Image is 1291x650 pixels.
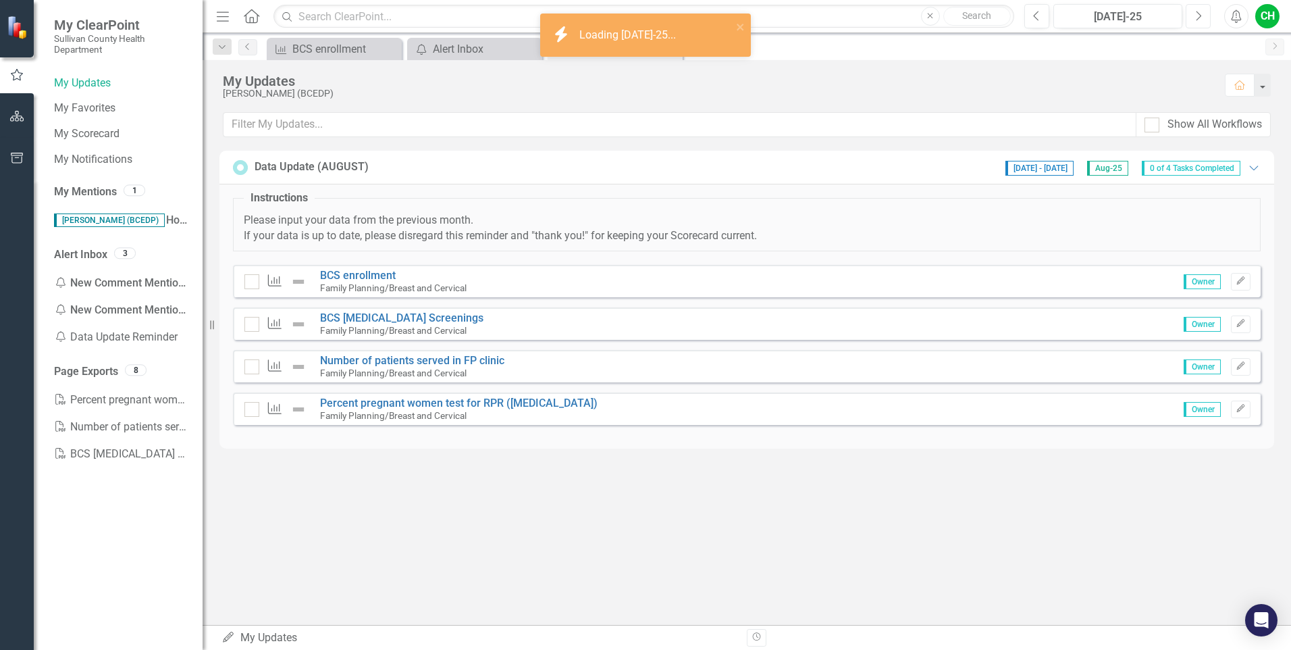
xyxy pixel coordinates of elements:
[1142,161,1240,176] span: 0 of 4 Tasks Completed
[736,19,745,34] button: close
[273,5,1014,28] input: Search ClearPoint...
[54,441,189,468] a: BCS [MEDICAL_DATA] Screenings
[320,282,467,293] small: Family Planning/Breast and Cervical
[943,7,1011,26] button: Search
[320,311,483,324] a: BCS [MEDICAL_DATA] Screenings
[411,41,539,57] a: Alert Inbox
[1087,161,1128,176] span: Aug-25
[1184,274,1221,289] span: Owner
[114,247,136,259] div: 3
[54,386,189,414] a: Percent pregnant women test for RPR ([MEDICAL_DATA])
[54,17,189,33] span: My ClearPoint
[320,354,504,367] a: Number of patients served in FP clinic
[290,274,307,290] img: Not Defined
[221,630,737,646] div: My Updates
[7,16,30,39] img: ClearPoint Strategy
[54,33,189,55] small: Sullivan County Health Department
[124,185,145,197] div: 1
[1184,359,1221,374] span: Owner
[54,297,189,324] div: New Comment Mention: BCS [MEDICAL_DATA] Screenings
[54,76,189,91] a: My Updates
[290,316,307,332] img: Not Defined
[223,74,1211,89] div: My Updates
[1167,117,1262,132] div: Show All Workflows
[579,28,679,43] div: Loading [DATE]-25...
[54,184,117,200] a: My Mentions
[290,359,307,375] img: Not Defined
[320,397,598,409] a: Percent pregnant women test for RPR ([MEDICAL_DATA])
[54,214,165,227] span: [PERSON_NAME] (BCEDP)
[244,191,315,206] legend: Instructions
[54,247,107,263] a: Alert Inbox
[1245,604,1277,636] div: Open Intercom Messenger
[223,89,1211,99] div: [PERSON_NAME] (BCEDP)
[255,159,369,175] div: Data Update (AUGUST)
[223,112,1136,137] input: Filter My Updates...
[1184,402,1221,417] span: Owner
[270,41,398,57] a: BCS enrollment
[962,10,991,21] span: Search
[1053,4,1182,28] button: [DATE]-25
[54,324,189,351] div: Data Update Reminder
[54,364,118,380] a: Page Exports
[54,270,189,297] div: New Comment Mention: BCS [MEDICAL_DATA] Screenings
[1005,161,1074,176] span: [DATE] - [DATE]
[1058,9,1178,25] div: [DATE]-25
[320,410,467,421] small: Family Planning/Breast and Cervical
[292,41,398,57] div: BCS enrollment
[54,126,189,142] a: My Scorecard
[320,368,467,378] small: Family Planning/Breast and Cervical
[125,364,147,376] div: 8
[54,214,245,226] span: How's this view?
[54,101,189,116] a: My Favorites
[54,414,189,441] a: Number of patients served in FP clinic
[1255,4,1280,28] button: CH
[433,41,539,57] div: Alert Inbox
[1184,317,1221,332] span: Owner
[320,269,396,282] a: BCS enrollment
[320,325,467,336] small: Family Planning/Breast and Cervical
[290,401,307,418] img: Not Defined
[244,213,1250,244] p: Please input your data from the previous month. If your data is up to date, please disregard this...
[54,152,189,168] a: My Notifications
